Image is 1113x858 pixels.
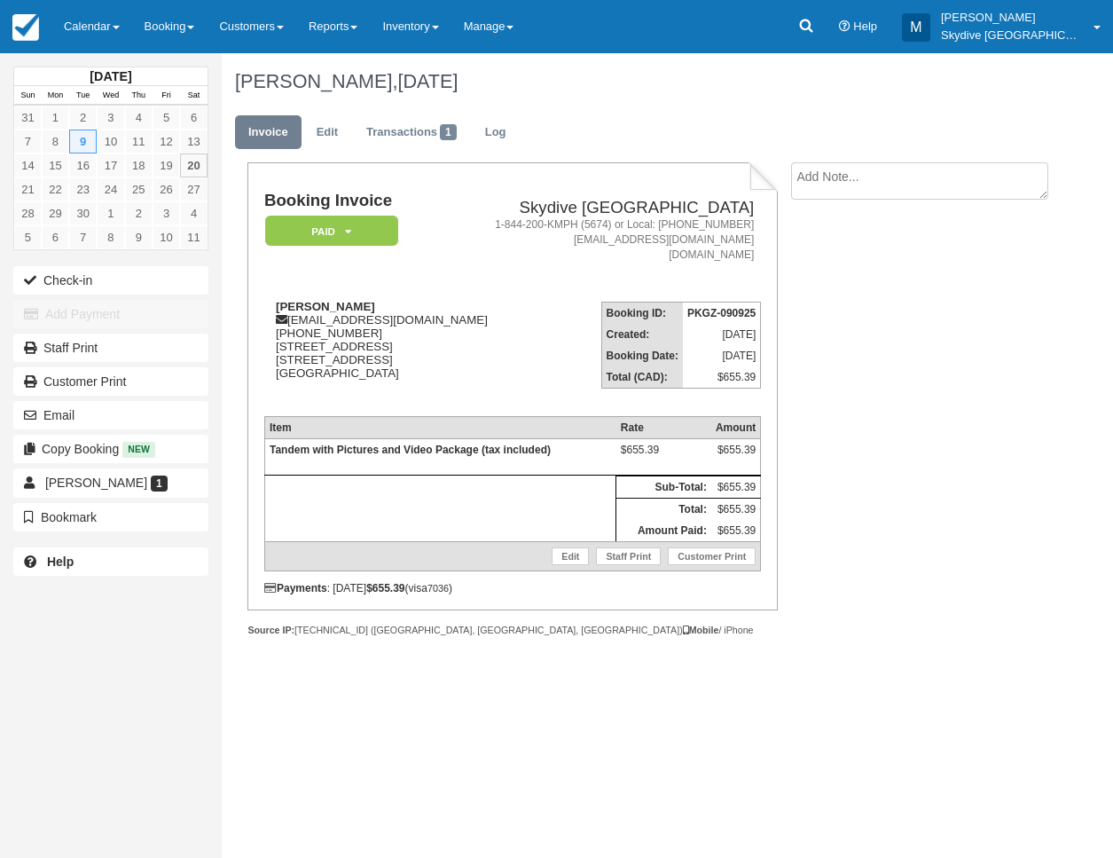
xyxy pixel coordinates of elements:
a: 11 [180,225,208,249]
a: 24 [97,177,124,201]
a: [PERSON_NAME] 1 [13,468,208,497]
th: Sun [14,86,42,106]
th: Wed [97,86,124,106]
a: 12 [153,130,180,153]
th: Rate [616,416,711,438]
h1: Booking Invoice [264,192,488,210]
strong: Source IP: [247,625,294,635]
small: 7036 [427,583,449,594]
a: 1 [42,106,69,130]
p: Skydive [GEOGRAPHIC_DATA] [941,27,1083,44]
a: 5 [153,106,180,130]
span: New [122,442,155,457]
span: 1 [440,124,457,140]
button: Email [13,401,208,429]
a: 6 [180,106,208,130]
a: 18 [125,153,153,177]
button: Copy Booking New [13,435,208,463]
th: Booking ID: [601,303,683,325]
a: 9 [69,130,97,153]
a: Log [472,115,520,150]
a: Customer Print [668,547,756,565]
th: Tue [69,86,97,106]
p: [PERSON_NAME] [941,9,1083,27]
th: Thu [125,86,153,106]
th: Fri [153,86,180,106]
a: 20 [180,153,208,177]
a: 1 [97,201,124,225]
td: $655.39 [616,438,711,475]
div: $655.39 [716,444,756,470]
span: [PERSON_NAME] [45,476,147,490]
a: 4 [180,201,208,225]
a: Staff Print [596,547,661,565]
td: $655.39 [711,520,761,542]
a: 30 [69,201,97,225]
a: 23 [69,177,97,201]
th: Total: [616,498,711,520]
i: Help [839,21,850,33]
a: 2 [125,201,153,225]
strong: PKGZ-090925 [687,307,756,319]
a: 8 [97,225,124,249]
a: 26 [153,177,180,201]
h2: Skydive [GEOGRAPHIC_DATA] [495,199,754,217]
strong: $655.39 [366,582,404,594]
a: 29 [42,201,69,225]
strong: Tandem with Pictures and Video Package (tax included) [270,444,551,456]
button: Check-in [13,266,208,295]
th: Amount [711,416,761,438]
td: [DATE] [683,345,761,366]
img: checkfront-main-nav-mini-logo.png [12,14,39,41]
strong: [DATE] [90,69,131,83]
a: 21 [14,177,42,201]
strong: Mobile [683,625,719,635]
a: 15 [42,153,69,177]
a: 27 [180,177,208,201]
address: 1-844-200-KMPH (5674) or Local: [PHONE_NUMBER] [EMAIL_ADDRESS][DOMAIN_NAME] [DOMAIN_NAME] [495,217,754,263]
td: $655.39 [711,476,761,498]
a: 10 [153,225,180,249]
strong: Payments [264,582,327,594]
a: Help [13,547,208,576]
a: Staff Print [13,334,208,362]
td: $655.39 [683,366,761,389]
h1: [PERSON_NAME], [235,71,1043,92]
a: 2 [69,106,97,130]
a: 10 [97,130,124,153]
a: 19 [153,153,180,177]
a: 4 [125,106,153,130]
th: Total (CAD): [601,366,683,389]
td: $655.39 [711,498,761,520]
th: Sub-Total: [616,476,711,498]
a: 7 [14,130,42,153]
a: 31 [14,106,42,130]
th: Created: [601,324,683,345]
button: Bookmark [13,503,208,531]
button: Add Payment [13,300,208,328]
a: 22 [42,177,69,201]
a: 17 [97,153,124,177]
a: 8 [42,130,69,153]
strong: [PERSON_NAME] [276,300,375,313]
a: Customer Print [13,367,208,396]
th: Mon [42,86,69,106]
a: Edit [303,115,351,150]
a: 28 [14,201,42,225]
th: Item [264,416,615,438]
a: 13 [180,130,208,153]
a: 11 [125,130,153,153]
th: Amount Paid: [616,520,711,542]
a: Transactions1 [353,115,470,150]
td: [DATE] [683,324,761,345]
div: [TECHNICAL_ID] ([GEOGRAPHIC_DATA], [GEOGRAPHIC_DATA], [GEOGRAPHIC_DATA]) / iPhone [247,624,777,637]
th: Booking Date: [601,345,683,366]
a: 16 [69,153,97,177]
a: 7 [69,225,97,249]
a: 14 [14,153,42,177]
th: Sat [180,86,208,106]
div: [EMAIL_ADDRESS][DOMAIN_NAME] [PHONE_NUMBER] [STREET_ADDRESS] [STREET_ADDRESS] [GEOGRAPHIC_DATA] [264,300,488,402]
span: Help [853,20,877,33]
em: Paid [265,216,398,247]
a: 3 [153,201,180,225]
